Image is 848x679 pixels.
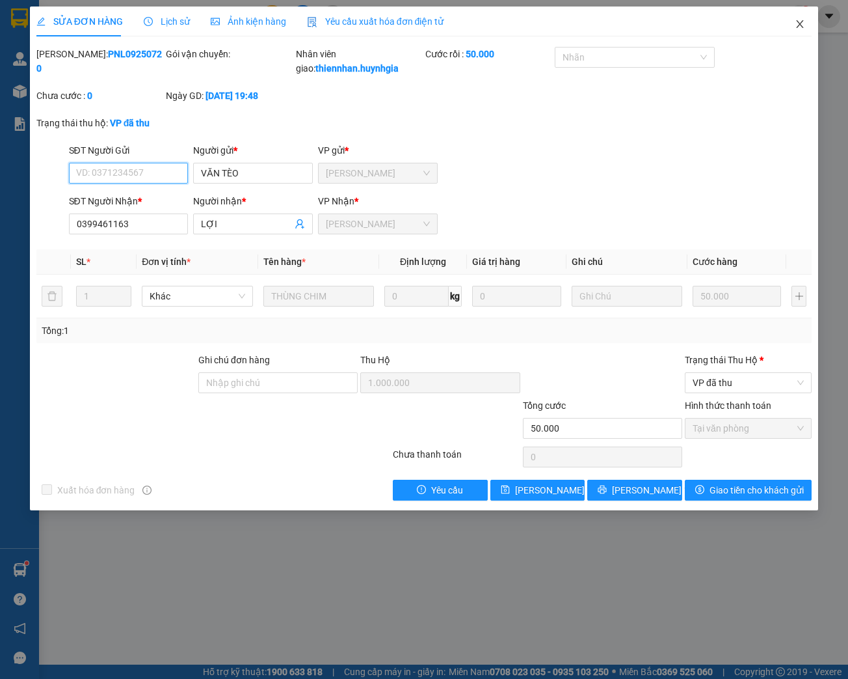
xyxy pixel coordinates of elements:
[318,196,354,206] span: VP Nhận
[360,355,390,365] span: Thu Hộ
[42,286,62,307] button: delete
[307,17,317,27] img: icon
[110,118,150,128] b: VP đã thu
[685,353,812,367] div: Trạng thái Thu Hộ
[400,256,446,267] span: Định lượng
[572,286,682,307] input: Ghi Chú
[391,447,521,470] div: Chưa thanh toán
[417,485,426,495] span: exclamation-circle
[11,11,115,40] div: [PERSON_NAME]
[693,286,781,307] input: 0
[42,324,328,338] div: Tổng: 1
[523,400,566,411] span: Tổng cước
[795,19,805,29] span: close
[144,16,190,27] span: Lịch sử
[10,83,49,97] span: Đã thu :
[685,480,812,501] button: dollarGiao tiền cho khách gửi
[693,373,804,393] span: VP đã thu
[296,47,423,76] div: Nhân viên giao:
[693,256,737,267] span: Cước hàng
[587,480,682,501] button: printer[PERSON_NAME] và In
[124,56,228,74] div: 0903585231
[263,286,374,307] input: VD: Bàn, Ghế
[791,286,806,307] button: plus
[782,7,818,43] button: Close
[598,485,607,495] span: printer
[166,47,293,61] div: Gói vận chuyển:
[193,143,313,158] div: Người gửi
[318,143,438,158] div: VP gửi
[198,355,270,365] label: Ghi chú đơn hàng
[566,249,687,275] th: Ghi chú
[431,483,463,497] span: Yêu cầu
[69,143,189,158] div: SĐT Người Gửi
[76,256,86,267] span: SL
[11,56,115,74] div: 0903585231
[36,17,46,26] span: edit
[142,486,152,495] span: info-circle
[515,483,619,497] span: [PERSON_NAME] thay đổi
[205,90,258,101] b: [DATE] 19:48
[87,90,92,101] b: 0
[295,219,305,229] span: user-add
[211,17,220,26] span: picture
[124,11,228,40] div: [PERSON_NAME]
[10,82,117,98] div: 350.000
[472,286,561,307] input: 0
[11,11,31,25] span: Gửi:
[124,11,155,25] span: Nhận:
[142,256,191,267] span: Đơn vị tính
[449,286,462,307] span: kg
[36,47,163,76] div: [PERSON_NAME]:
[695,485,704,495] span: dollar
[326,214,430,234] span: Diên Khánh
[709,483,804,497] span: Giao tiền cho khách gửi
[472,256,520,267] span: Giá trị hàng
[166,89,293,103] div: Ngày GD:
[612,483,703,497] span: [PERSON_NAME] và In
[501,485,510,495] span: save
[36,16,123,27] span: SỬA ĐƠN HÀNG
[490,480,585,501] button: save[PERSON_NAME] thay đổi
[11,40,115,56] div: CHÚ LÝ
[425,47,552,61] div: Cước rồi :
[263,256,306,267] span: Tên hàng
[150,286,245,306] span: Khác
[52,483,140,497] span: Xuất hóa đơn hàng
[36,116,196,130] div: Trạng thái thu hộ:
[307,16,444,27] span: Yêu cầu xuất hóa đơn điện tử
[693,419,804,438] span: Tại văn phòng
[466,49,494,59] b: 50.000
[124,40,228,56] div: CHÚ LÝ
[393,480,488,501] button: exclamation-circleYêu cầu
[198,372,358,393] input: Ghi chú đơn hàng
[315,63,399,74] b: thiennhan.huynhgia
[685,400,771,411] label: Hình thức thanh toán
[36,89,163,103] div: Chưa cước :
[144,17,153,26] span: clock-circle
[193,194,313,208] div: Người nhận
[211,16,286,27] span: Ảnh kiện hàng
[326,163,430,183] span: Phạm Ngũ Lão
[69,194,189,208] div: SĐT Người Nhận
